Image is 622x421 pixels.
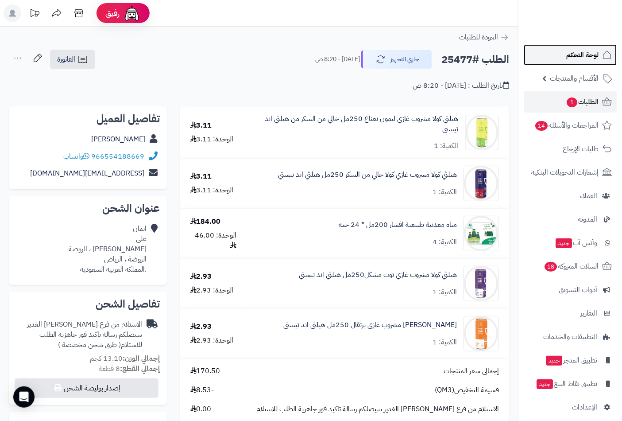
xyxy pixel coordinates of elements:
[537,379,553,389] span: جديد
[13,386,35,408] div: Open Intercom Messenger
[91,151,144,162] a: 966554188669
[256,404,499,414] span: الاستلام من فرع [PERSON_NAME] الغدير سيصلكم رسالة تاكيد فور جاهزية الطلب للاستلام
[459,32,509,43] a: العودة للطلبات
[534,119,599,132] span: المراجعات والأسئلة
[562,7,614,25] img: logo-2.png
[536,378,597,390] span: تطبيق نقاط البيع
[315,55,360,64] small: [DATE] - 8:20 ص
[283,320,457,330] a: [PERSON_NAME] مشروب غازي برتقال 250مل هيلثي اند تيستي
[16,320,142,350] div: الاستلام من فرع [PERSON_NAME] الغدير سيصلكم رسالة تاكيد فور جاهزية الطلب للاستلام
[555,237,597,249] span: وآتس آب
[16,299,160,309] h2: تفاصيل الشحن
[63,151,89,162] a: واتساب
[433,337,457,347] div: الكمية: 1
[524,138,617,160] a: طلبات الإرجاع
[190,121,212,131] div: 3.11
[524,91,617,113] a: الطلبات1
[550,72,599,85] span: الأقسام والمنتجات
[578,213,597,226] span: المدونة
[466,115,499,150] img: 1739394468-725765694454-90x90.jpg
[524,209,617,230] a: المدونة
[566,96,599,108] span: الطلبات
[435,385,499,395] span: قسيمة التخفيض(QM3)
[580,190,597,202] span: العملاء
[464,166,498,201] img: 1739988735-%D9%87%D9%84%D8%AB%D9%8A%20%D9%83%D9%88%D9%84%D8%A7%20-90x90.jpg
[524,162,617,183] a: إشعارات التحويلات البنكية
[190,335,234,346] div: الوحدة: 2.93
[190,185,234,195] div: الوحدة: 3.11
[464,316,498,351] img: 1755424715-%D9%87%D9%84%D8%AB%D9%8A%20%D9%83%D9%88%D9%84%D8%A7%20%D8%A8%D8%B1%D8%AA%D9%82%D8%A7%D...
[434,141,459,151] div: الكمية: 1
[57,54,75,65] span: الفاتورة
[464,216,498,251] img: 1746306693-WhatsApp%20Image%202025-05-04%20at%2012.04.03%20AM-90x90.jpeg
[566,49,599,61] span: لوحة التحكم
[444,366,499,376] span: إجمالي سعر المنتجات
[190,134,234,144] div: الوحدة: 3.11
[123,4,141,22] img: ai-face.png
[413,81,509,91] div: تاريخ الطلب : [DATE] - 8:20 ص
[278,170,457,180] a: هيلثي كولا مشروب غازي كولا خالي من السكر 250مل هيلثي اند تيستي
[464,266,498,301] img: 1753973207-%D8%AA%D9%88%D8%AA%20%D9%87%D9%84%D9%8A%D8%AB%D9%8A-90x90.jpg
[567,97,578,108] span: 1
[524,350,617,371] a: تطبيق المتجرجديد
[524,256,617,277] a: السلات المتروكة18
[190,322,212,332] div: 2.93
[433,187,457,197] div: الكمية: 1
[545,354,597,366] span: تطبيق المتجر
[91,134,145,144] a: [PERSON_NAME]
[524,232,617,253] a: وآتس آبجديد
[524,185,617,207] a: العملاء
[580,307,597,320] span: التقارير
[190,172,212,182] div: 3.11
[58,339,121,350] span: ( طرق شحن مخصصة )
[544,260,599,273] span: السلات المتروكة
[535,121,548,131] span: 14
[190,285,234,296] div: الوحدة: 2.93
[459,32,498,43] span: العودة للطلبات
[545,262,557,272] span: 18
[524,115,617,136] a: المراجعات والأسئلة14
[16,113,160,124] h2: تفاصيل العميل
[15,378,158,398] button: إصدار بوليصة الشحن
[30,168,144,179] a: [EMAIL_ADDRESS][DOMAIN_NAME]
[120,363,160,374] strong: إجمالي القطع:
[524,279,617,300] a: أدوات التسويق
[190,385,214,395] span: -8.53
[524,326,617,347] a: التطبيقات والخدمات
[69,224,147,274] div: ايمان علي [PERSON_NAME] ، الروضة الروضة ، الرياض .المملكة العربية السعودية
[190,272,212,282] div: 2.93
[524,303,617,324] a: التقارير
[433,237,457,247] div: الكمية: 4
[299,270,457,280] a: هيلثي كولا مشروب غازي توت مشكل250مل هيلثي اند تيستي
[524,397,617,418] a: الإعدادات
[433,287,457,297] div: الكمية: 1
[257,114,459,134] a: هيلثي كولا مشروب غازي ليمون نعناع 250مل خالي من السكر من هيلثي اند تيستي
[190,366,220,376] span: 170.50
[190,404,212,414] span: 0.00
[524,44,617,66] a: لوحة التحكم
[339,220,457,230] a: مياه معدنية طبيعية افشار 200مل * 24 حبه
[543,331,597,343] span: التطبيقات والخدمات
[572,401,597,413] span: الإعدادات
[190,230,236,251] div: الوحدة: 46.00
[23,4,46,24] a: تحديثات المنصة
[531,166,599,179] span: إشعارات التحويلات البنكية
[441,51,509,69] h2: الطلب #25477
[559,284,597,296] span: أدوات التسويق
[563,143,599,155] span: طلبات الإرجاع
[99,363,160,374] small: 8 قطعة
[50,50,95,69] a: الفاتورة
[90,353,160,364] small: 13.10 كجم
[190,217,221,227] div: 184.00
[524,373,617,394] a: تطبيق نقاط البيعجديد
[546,356,562,366] span: جديد
[123,353,160,364] strong: إجمالي الوزن:
[556,238,572,248] span: جديد
[361,50,432,69] button: جاري التجهيز
[105,8,120,19] span: رفيق
[16,203,160,214] h2: عنوان الشحن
